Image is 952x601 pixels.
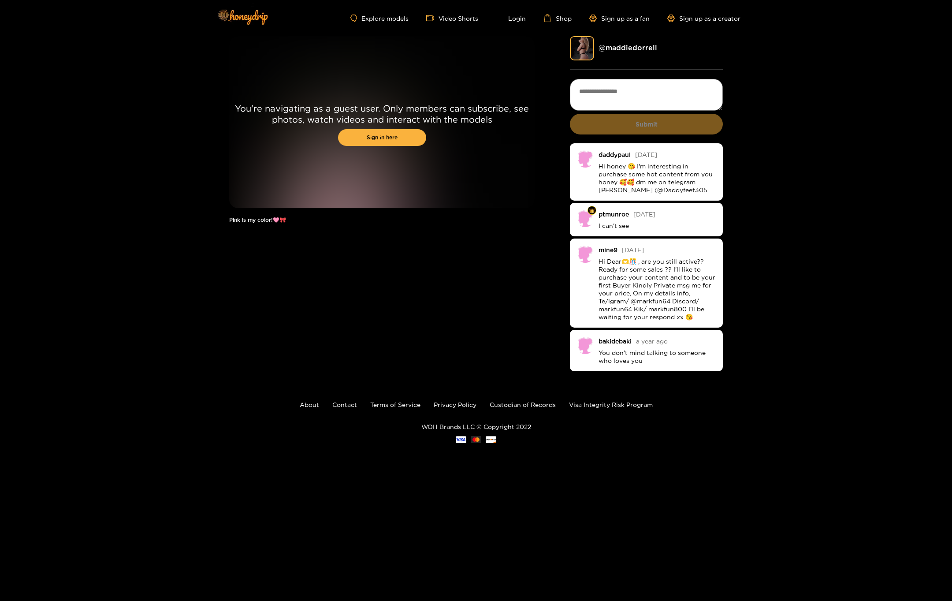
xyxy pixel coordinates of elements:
[599,246,617,253] div: mine9
[570,36,594,60] img: maddiedorrell
[599,349,716,365] p: You don't mind talking to someone who loves you
[496,14,526,22] a: Login
[599,44,657,52] a: @ maddiedorrell
[229,103,535,125] p: You're navigating as a guest user. Only members can subscribe, see photos, watch videos and inter...
[633,211,655,217] span: [DATE]
[434,401,476,408] a: Privacy Policy
[543,14,572,22] a: Shop
[300,401,319,408] a: About
[576,245,594,263] img: no-avatar.png
[599,151,631,158] div: daddypaul
[338,129,426,146] a: Sign in here
[636,338,668,344] span: a year ago
[350,15,409,22] a: Explore models
[426,14,478,22] a: Video Shorts
[599,162,716,194] p: Hi honey 😘 I'm interesting in purchase some hot content from you honey 🥰🥰 dm me on telegram [PERS...
[569,401,653,408] a: Visa Integrity Risk Program
[229,217,535,223] h1: Pink is my color!🩷🎀
[599,338,632,344] div: bakidebaki
[570,114,723,134] button: Submit
[576,150,594,168] img: no-avatar.png
[576,336,594,354] img: no-avatar.png
[370,401,420,408] a: Terms of Service
[667,15,740,22] a: Sign up as a creator
[576,209,594,227] img: no-avatar.png
[599,211,629,217] div: ptmunroe
[426,14,439,22] span: video-camera
[589,208,595,213] img: Fan Level
[332,401,357,408] a: Contact
[490,401,556,408] a: Custodian of Records
[635,151,657,158] span: [DATE]
[622,246,644,253] span: [DATE]
[599,222,716,230] p: I can't see
[589,15,650,22] a: Sign up as a fan
[599,258,716,321] p: Hi Dear🫶🎊 , are you still active?? Ready for some sales ?? I’ll like to purchase your content and...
